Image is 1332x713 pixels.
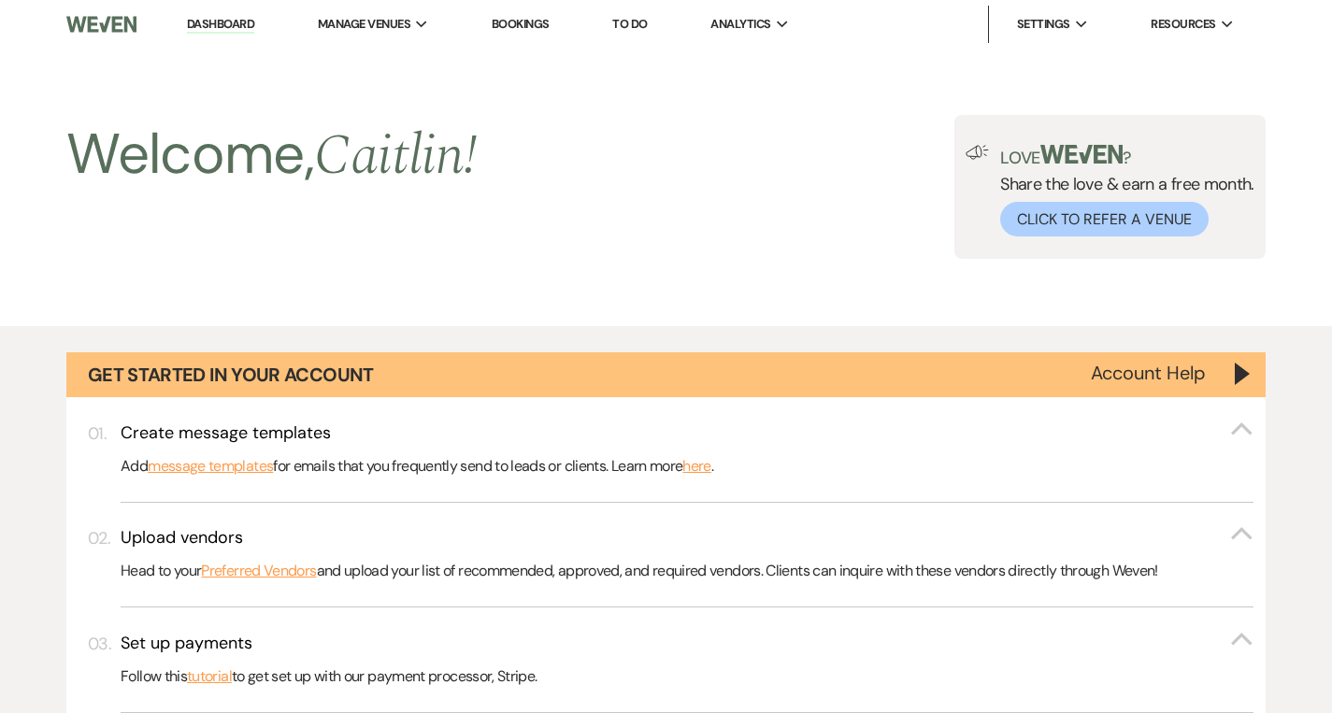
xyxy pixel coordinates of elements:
[314,113,477,199] span: Caitlin !
[121,454,1253,478] p: Add for emails that you frequently send to leads or clients. Learn more .
[1000,145,1254,166] p: Love ?
[66,5,136,44] img: Weven Logo
[318,15,410,34] span: Manage Venues
[187,16,254,34] a: Dashboard
[121,526,1253,549] button: Upload vendors
[201,559,316,583] a: Preferred Vendors
[88,362,374,388] h1: Get Started in Your Account
[1040,145,1124,164] img: weven-logo-green.svg
[121,421,331,445] h3: Create message templates
[1151,15,1215,34] span: Resources
[121,421,1253,445] button: Create message templates
[989,145,1254,236] div: Share the love & earn a free month.
[121,526,243,549] h3: Upload vendors
[492,16,550,32] a: Bookings
[187,664,232,689] a: tutorial
[121,664,1253,689] p: Follow this to get set up with our payment processor, Stripe.
[612,16,647,32] a: To Do
[682,454,710,478] a: here
[1017,15,1070,34] span: Settings
[966,145,989,160] img: loud-speaker-illustration.svg
[1091,364,1206,382] button: Account Help
[148,454,273,478] a: message templates
[121,559,1253,583] p: Head to your and upload your list of recommended, approved, and required vendors. Clients can inq...
[121,632,1253,655] button: Set up payments
[1000,202,1209,236] button: Click to Refer a Venue
[66,115,477,195] h2: Welcome,
[121,632,252,655] h3: Set up payments
[710,15,770,34] span: Analytics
